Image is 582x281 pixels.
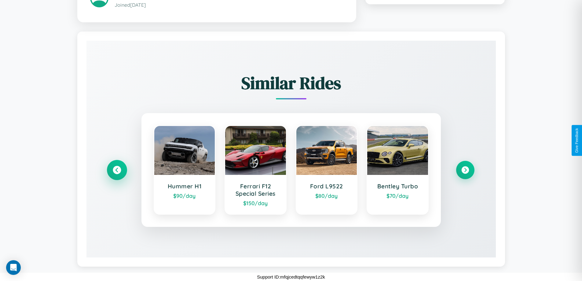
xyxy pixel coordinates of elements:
[302,183,351,190] h3: Ford L9522
[160,192,209,199] div: $ 90 /day
[373,183,422,190] h3: Bentley Turbo
[160,183,209,190] h3: Hummer H1
[154,125,216,215] a: Hummer H1$90/day
[115,1,343,9] p: Joined [DATE]
[231,183,280,197] h3: Ferrari F12 Special Series
[302,192,351,199] div: $ 80 /day
[108,71,474,95] h2: Similar Rides
[231,200,280,206] div: $ 150 /day
[296,125,358,215] a: Ford L9522$80/day
[225,125,287,215] a: Ferrari F12 Special Series$150/day
[257,273,325,281] p: Support ID: mfqjcedtqqfewyw1z2k
[575,128,579,153] div: Give Feedback
[373,192,422,199] div: $ 70 /day
[367,125,429,215] a: Bentley Turbo$70/day
[6,260,21,275] div: Open Intercom Messenger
